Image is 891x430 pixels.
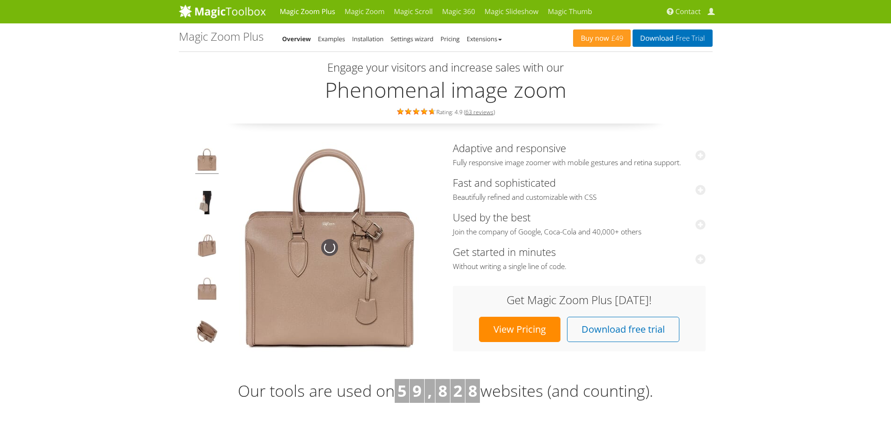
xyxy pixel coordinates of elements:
[609,35,624,42] span: £49
[195,234,219,260] img: jQuery image zoom example
[453,193,706,202] span: Beautifully refined and customizable with CSS
[465,108,493,116] a: 63 reviews
[195,320,219,346] img: JavaScript zoom tool example
[179,4,266,18] img: MagicToolbox.com - Image tools for your website
[467,35,502,43] a: Extensions
[318,35,345,43] a: Examples
[453,227,706,237] span: Join the company of Google, Coca-Cola and 40,000+ others
[224,142,435,353] img: Magic Zoom Plus Demo
[567,317,679,342] a: Download free trial
[179,30,264,43] h1: Magic Zoom Plus
[573,29,631,47] a: Buy now£49
[398,380,406,401] b: 5
[438,380,447,401] b: 8
[453,175,706,202] a: Fast and sophisticatedBeautifully refined and customizable with CSS
[468,380,477,401] b: 8
[453,262,706,271] span: Without writing a single line of code.
[479,317,560,342] a: View Pricing
[453,158,706,168] span: Fully responsive image zoomer with mobile gestures and retina support.
[282,35,311,43] a: Overview
[453,141,706,168] a: Adaptive and responsiveFully responsive image zoomer with mobile gestures and retina support.
[195,277,219,303] img: Hover image zoom example
[453,210,706,237] a: Used by the bestJoin the company of Google, Coca-Cola and 40,000+ others
[179,379,713,403] h3: Our tools are used on websites (and counting).
[427,380,432,401] b: ,
[390,35,434,43] a: Settings wizard
[195,148,219,174] img: Product image zoom example
[453,245,706,271] a: Get started in minutesWithout writing a single line of code.
[352,35,383,43] a: Installation
[441,35,460,43] a: Pricing
[673,35,705,42] span: Free Trial
[633,29,712,47] a: DownloadFree Trial
[676,7,701,16] span: Contact
[179,106,713,117] div: Rating: 4.9 ( )
[195,191,219,217] img: JavaScript image zoom example
[453,380,462,401] b: 2
[181,61,710,73] h3: Engage your visitors and increase sales with our
[412,380,421,401] b: 9
[462,294,696,306] h3: Get Magic Zoom Plus [DATE]!
[179,78,713,102] h2: Phenomenal image zoom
